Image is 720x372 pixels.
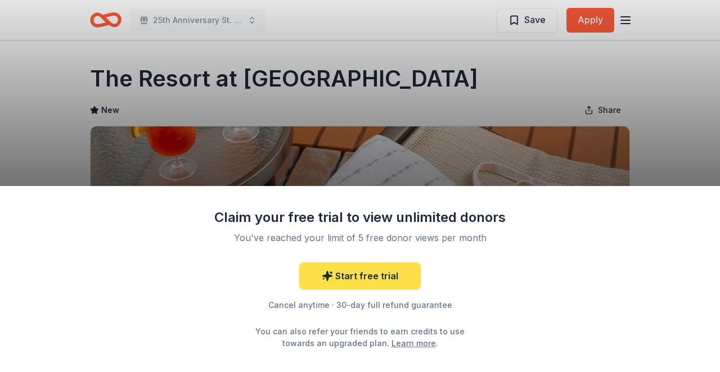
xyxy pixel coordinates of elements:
div: You can also refer your friends to earn credits to use towards an upgraded plan. . [245,325,475,349]
div: Claim your free trial to view unlimited donors [214,208,506,226]
a: Learn more [391,337,436,349]
div: Cancel anytime · 30-day full refund guarantee [214,298,506,312]
a: Start free trial [299,262,421,289]
div: You've reached your limit of 5 free donor views per month [227,231,493,244]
